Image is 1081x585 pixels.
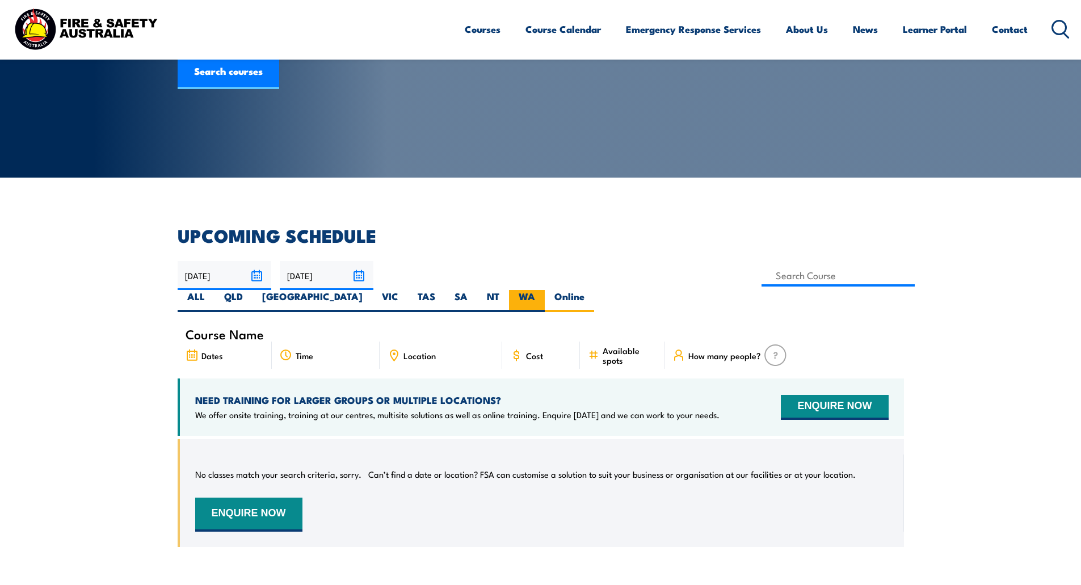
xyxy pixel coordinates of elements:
a: Emergency Response Services [626,14,761,44]
input: To date [280,261,373,290]
h2: UPCOMING SCHEDULE [178,227,904,243]
span: Dates [201,351,223,360]
a: Course Calendar [525,14,601,44]
span: Course Name [186,329,264,339]
span: How many people? [688,351,761,360]
label: QLD [214,290,253,312]
button: ENQUIRE NOW [195,498,302,532]
input: Search Course [762,264,915,287]
button: ENQUIRE NOW [781,395,888,420]
p: We offer onsite training, training at our centres, multisite solutions as well as online training... [195,409,720,420]
a: Learner Portal [903,14,967,44]
span: Location [403,351,436,360]
p: No classes match your search criteria, sorry. [195,469,361,480]
a: Contact [992,14,1028,44]
label: SA [445,290,477,312]
h4: NEED TRAINING FOR LARGER GROUPS OR MULTIPLE LOCATIONS? [195,394,720,406]
a: Search courses [178,55,279,89]
input: From date [178,261,271,290]
span: Available spots [603,346,657,365]
a: Courses [465,14,500,44]
label: TAS [408,290,445,312]
label: VIC [372,290,408,312]
a: About Us [786,14,828,44]
p: Can’t find a date or location? FSA can customise a solution to suit your business or organisation... [368,469,856,480]
label: NT [477,290,509,312]
span: Time [296,351,313,360]
a: News [853,14,878,44]
label: Online [545,290,594,312]
span: Cost [526,351,543,360]
label: ALL [178,290,214,312]
label: [GEOGRAPHIC_DATA] [253,290,372,312]
label: WA [509,290,545,312]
